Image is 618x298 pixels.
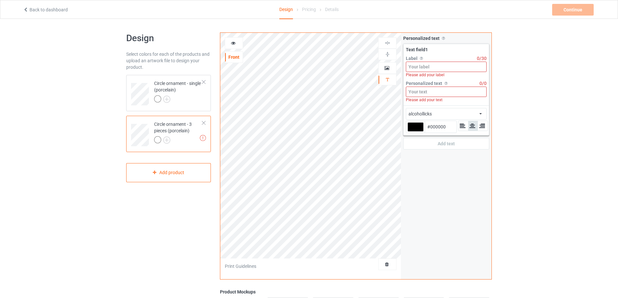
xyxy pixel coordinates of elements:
[200,135,206,141] img: exclamation icon
[225,263,256,269] div: Print Guidelines
[406,46,487,53] div: Text field 1
[279,0,293,19] div: Design
[126,32,211,44] h1: Design
[325,0,339,18] div: Details
[403,138,489,149] div: Add text
[406,72,487,78] div: Please add your label
[384,77,391,83] img: svg%3E%0A
[406,87,487,97] input: Your text
[406,56,418,61] span: Label
[403,36,440,41] span: Personalized text
[163,96,170,103] img: svg+xml;base64,PD94bWwgdmVyc2lvbj0iMS4wIiBlbmNvZGluZz0iVVRGLTgiPz4KPHN2ZyB3aWR0aD0iMjJweCIgaGVpZ2...
[477,55,487,62] div: 0 / 30
[126,51,211,70] div: Select colors for each of the products and upload an artwork file to design your product.
[441,36,446,41] img: svg%3E%0A
[154,80,202,102] div: Circle ornament - single (porcelain)
[302,0,316,18] div: Pricing
[443,81,449,86] img: svg%3E%0A
[126,75,211,111] div: Circle ornament - single (porcelain)
[408,111,432,117] div: alcohollicks
[419,56,424,61] img: svg%3E%0A
[406,81,442,86] span: Personalized text
[220,289,492,295] div: Product Mockups
[23,7,68,12] a: Back to dashboard
[479,80,487,87] div: 0 / 0
[406,97,487,103] div: Please add your text
[126,163,211,182] div: Add product
[154,121,202,143] div: Circle ornament - 3 pieces (porcelain)
[406,62,487,72] input: Your label
[163,137,170,144] img: svg+xml;base64,PD94bWwgdmVyc2lvbj0iMS4wIiBlbmNvZGluZz0iVVRGLTgiPz4KPHN2ZyB3aWR0aD0iMjJweCIgaGVpZ2...
[384,51,391,57] img: svg%3E%0A
[225,54,243,60] div: Front
[384,40,391,46] img: svg%3E%0A
[126,116,211,152] div: Circle ornament - 3 pieces (porcelain)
